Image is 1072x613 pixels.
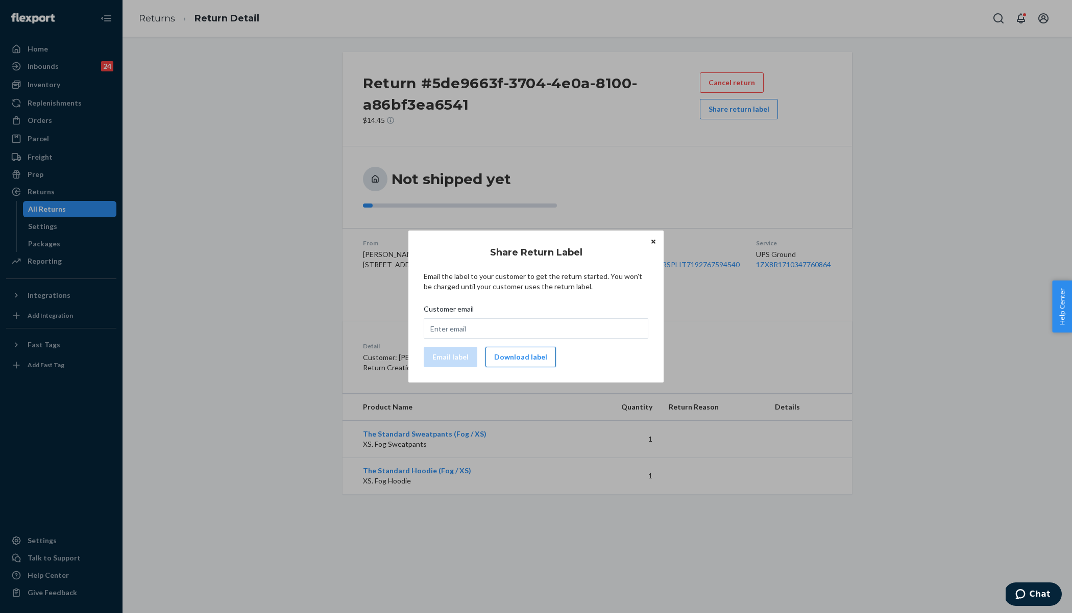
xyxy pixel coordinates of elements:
[490,246,582,259] h3: Share Return Label
[424,347,477,367] button: Email label
[485,347,556,367] button: Download label
[424,271,648,292] p: Email the label to your customer to get the return started. You won't be charged until your custo...
[24,7,45,16] span: Chat
[648,236,659,247] button: Close
[424,318,648,339] input: Customer email
[424,304,474,318] span: Customer email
